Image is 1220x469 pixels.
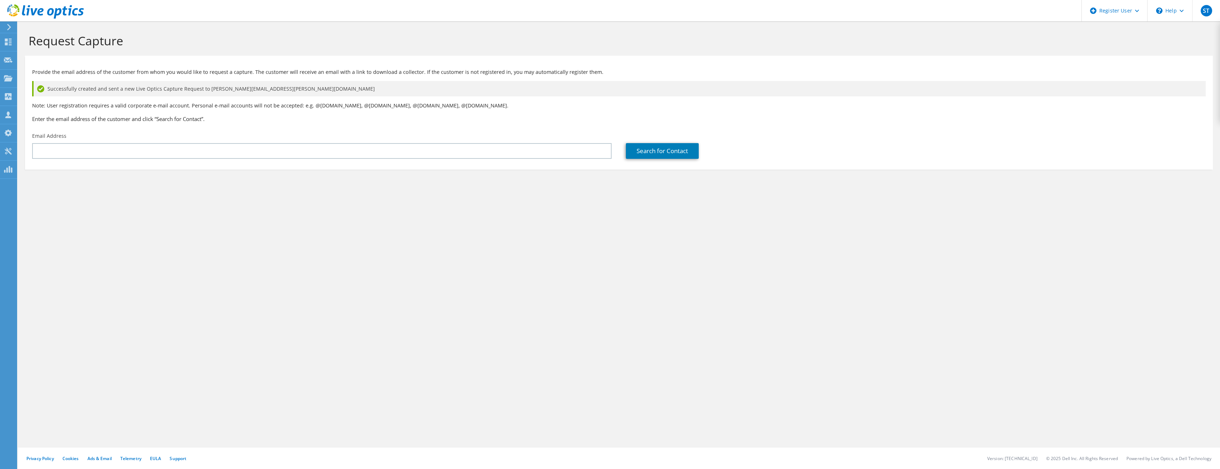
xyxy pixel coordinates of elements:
svg: \n [1156,7,1163,14]
span: ST [1201,5,1212,16]
a: Support [170,455,186,462]
a: Telemetry [120,455,141,462]
a: EULA [150,455,161,462]
a: Search for Contact [626,143,699,159]
span: Successfully created and sent a new Live Optics Capture Request to [PERSON_NAME][EMAIL_ADDRESS][P... [47,85,375,93]
a: Ads & Email [87,455,112,462]
h1: Request Capture [29,33,1206,48]
a: Cookies [62,455,79,462]
li: © 2025 Dell Inc. All Rights Reserved [1046,455,1118,462]
li: Powered by Live Optics, a Dell Technology [1126,455,1211,462]
li: Version: [TECHNICAL_ID] [987,455,1038,462]
p: Note: User registration requires a valid corporate e-mail account. Personal e-mail accounts will ... [32,102,1206,110]
p: Provide the email address of the customer from whom you would like to request a capture. The cust... [32,68,1206,76]
label: Email Address [32,132,66,140]
a: Privacy Policy [26,455,54,462]
h3: Enter the email address of the customer and click “Search for Contact”. [32,115,1206,123]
